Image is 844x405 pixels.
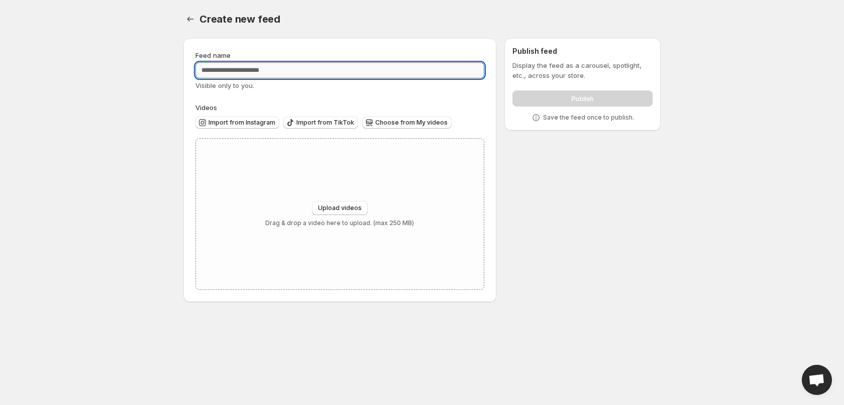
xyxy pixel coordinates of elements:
[312,201,368,215] button: Upload videos
[195,81,254,89] span: Visible only to you.
[183,12,197,26] button: Settings
[802,365,832,395] a: Open chat
[199,13,280,25] span: Create new feed
[512,60,653,80] p: Display the feed as a carousel, spotlight, etc., across your store.
[512,46,653,56] h2: Publish feed
[195,117,279,129] button: Import from Instagram
[296,119,354,127] span: Import from TikTok
[362,117,452,129] button: Choose from My videos
[195,51,231,59] span: Feed name
[375,119,448,127] span: Choose from My videos
[543,114,634,122] p: Save the feed once to publish.
[208,119,275,127] span: Import from Instagram
[265,219,414,227] p: Drag & drop a video here to upload. (max 250 MB)
[318,204,362,212] span: Upload videos
[195,104,217,112] span: Videos
[283,117,358,129] button: Import from TikTok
